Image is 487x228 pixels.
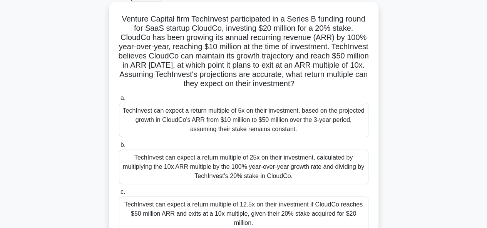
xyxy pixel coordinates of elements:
div: TechInvest can expect a return multiple of 5x on their investment, based on the projected growth ... [119,103,368,137]
span: a. [120,95,126,101]
div: TechInvest can expect a return multiple of 25x on their investment, calculated by multiplying the... [119,150,368,184]
span: c. [120,188,125,195]
span: b. [120,141,126,148]
h5: Venture Capital firm TechInvest participated in a Series B funding round for SaaS startup CloudCo... [118,14,369,89]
